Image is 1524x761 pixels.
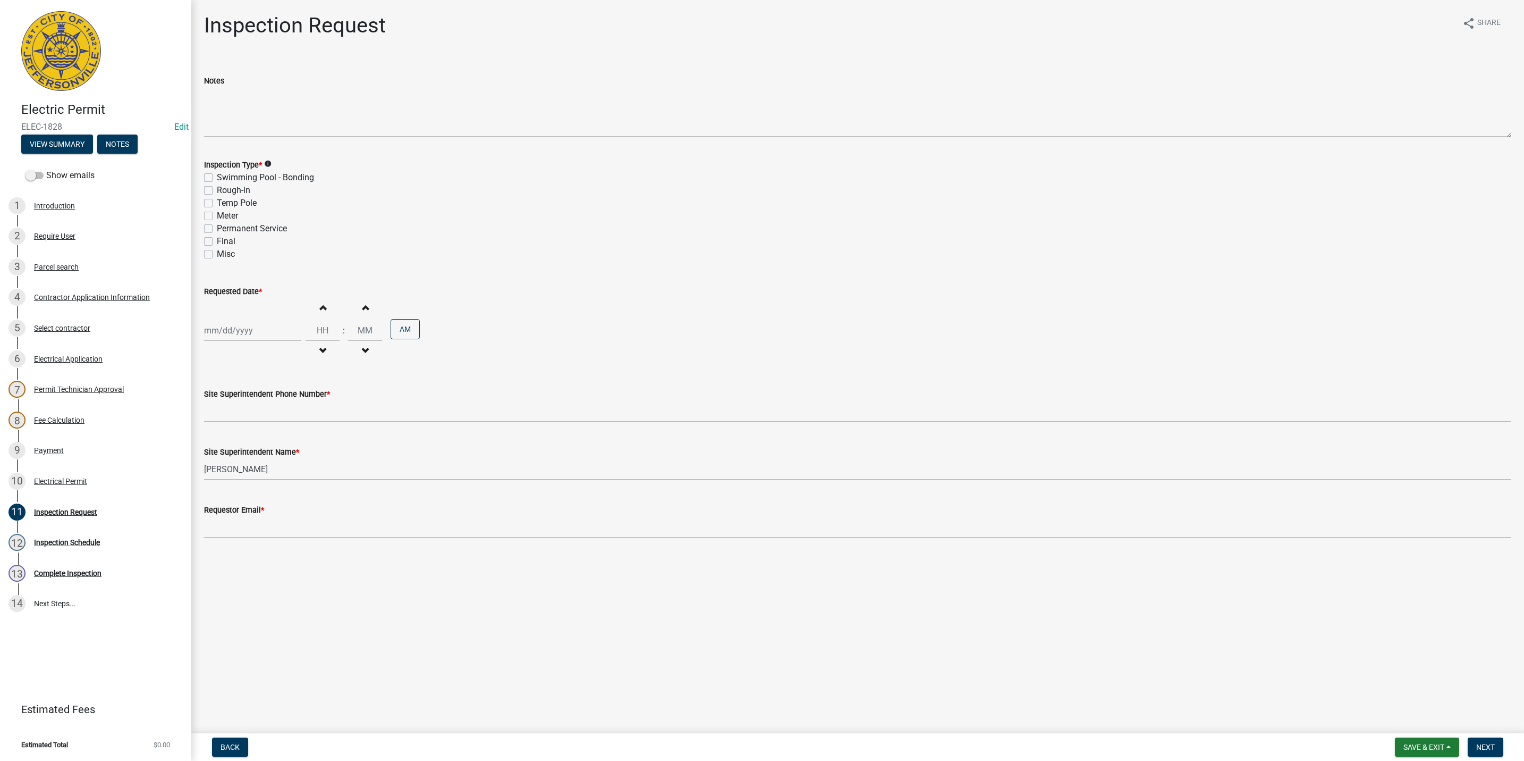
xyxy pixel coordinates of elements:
span: Next [1476,743,1495,751]
button: View Summary [21,135,93,154]
label: Temp Pole [217,197,257,210]
label: Requested Date [204,288,262,296]
div: 12 [9,534,26,551]
span: ELEC-1828 [21,122,170,132]
button: shareShare [1454,13,1509,34]
div: Require User [34,232,75,240]
i: info [264,160,272,168]
button: Next [1468,738,1503,757]
input: mm/dd/yyyy [204,320,301,341]
i: share [1462,17,1475,30]
label: Permanent Service [217,222,287,235]
div: Inspection Schedule [34,539,100,546]
div: 2 [9,228,26,245]
img: City of Jeffersonville, Indiana [21,11,101,91]
div: : [340,324,348,337]
div: 5 [9,320,26,337]
div: 8 [9,412,26,429]
div: 10 [9,473,26,490]
div: Permit Technician Approval [34,386,124,393]
div: Fee Calculation [34,416,84,424]
a: Estimated Fees [9,699,174,720]
wm-modal-confirm: Edit Application Number [174,122,189,132]
label: Notes [204,78,224,85]
div: Payment [34,447,64,454]
div: 1 [9,197,26,214]
span: Estimated Total [21,741,68,748]
button: AM [391,319,420,339]
div: Electrical Permit [34,478,87,485]
span: Share [1477,17,1501,30]
wm-modal-confirm: Notes [97,140,138,149]
label: Rough-in [217,184,250,197]
div: 4 [9,289,26,306]
div: 9 [9,442,26,459]
button: Notes [97,135,138,154]
div: 7 [9,381,26,398]
button: Back [212,738,248,757]
label: Final [217,235,235,248]
span: Back [221,743,240,751]
div: Complete Inspection [34,570,101,577]
div: Inspection Request [34,508,97,516]
div: Electrical Application [34,355,103,363]
div: Contractor Application Information [34,294,150,301]
label: Requestor Email [204,507,264,514]
input: Hours [306,320,340,341]
h4: Electric Permit [21,102,183,118]
h1: Inspection Request [204,13,386,38]
label: Misc [217,248,235,261]
div: 11 [9,504,26,521]
div: Introduction [34,202,75,210]
div: 13 [9,565,26,582]
wm-modal-confirm: Summary [21,140,93,149]
label: Meter [217,210,238,222]
button: Save & Exit [1395,738,1459,757]
label: Site Superintendent Name [204,449,299,456]
input: Minutes [348,320,382,341]
label: Inspection Type [204,162,262,169]
div: 3 [9,258,26,275]
a: Edit [174,122,189,132]
div: Parcel search [34,263,79,271]
div: 14 [9,595,26,612]
span: Save & Exit [1403,743,1444,751]
span: $0.00 [154,741,170,748]
label: Site Superintendent Phone Number [204,391,330,398]
label: Show emails [26,169,95,182]
label: Swimming Pool - Bonding [217,171,314,184]
div: Select contractor [34,324,90,332]
div: 6 [9,350,26,367]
